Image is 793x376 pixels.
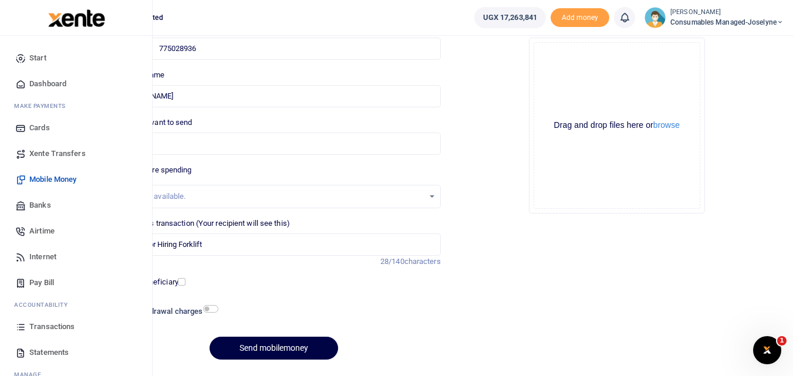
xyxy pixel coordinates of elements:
a: Banks [9,192,143,218]
span: Dashboard [29,78,66,90]
li: Ac [9,296,143,314]
h6: Include withdrawal charges [109,307,213,316]
label: Memo for this transaction (Your recipient will see this) [107,218,290,229]
div: File Uploader [529,38,705,214]
span: Start [29,52,46,64]
span: Consumables managed-Joselyne [670,17,784,28]
span: UGX 17,263,841 [483,12,537,23]
span: Xente Transfers [29,148,86,160]
span: Mobile Money [29,174,76,185]
span: Banks [29,199,51,211]
div: Drag and drop files here or [534,120,700,131]
span: characters [404,257,441,266]
input: Loading name... [107,85,440,107]
span: ake Payments [20,101,66,110]
a: UGX 17,263,841 [474,7,546,28]
a: Pay Bill [9,270,143,296]
iframe: Intercom live chat [753,336,781,364]
a: Mobile Money [9,167,143,192]
button: Send mobilemoney [210,337,338,360]
a: Cards [9,115,143,141]
a: logo-small logo-large logo-large [47,13,105,22]
a: Start [9,45,143,71]
a: Internet [9,244,143,270]
img: profile-user [644,7,666,28]
li: Toup your wallet [551,8,609,28]
button: browse [653,121,680,129]
span: Airtime [29,225,55,237]
input: Enter extra information [107,233,440,256]
input: Enter phone number [107,38,440,60]
input: UGX [107,133,440,155]
a: Xente Transfers [9,141,143,167]
a: profile-user [PERSON_NAME] Consumables managed-Joselyne [644,7,784,28]
span: Statements [29,347,69,358]
span: Internet [29,251,56,263]
small: [PERSON_NAME] [670,8,784,18]
span: Transactions [29,321,75,333]
span: 28/140 [380,257,404,266]
span: Pay Bill [29,277,54,289]
a: Airtime [9,218,143,244]
a: Statements [9,340,143,365]
span: Add money [551,8,609,28]
span: Cards [29,122,50,134]
a: Add money [551,12,609,21]
img: logo-large [48,9,105,27]
div: No options available. [116,191,423,202]
li: M [9,97,143,115]
a: Transactions [9,314,143,340]
span: 1 [777,336,787,345]
a: Dashboard [9,71,143,97]
li: Wallet ballance [470,7,551,28]
span: countability [23,300,68,309]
